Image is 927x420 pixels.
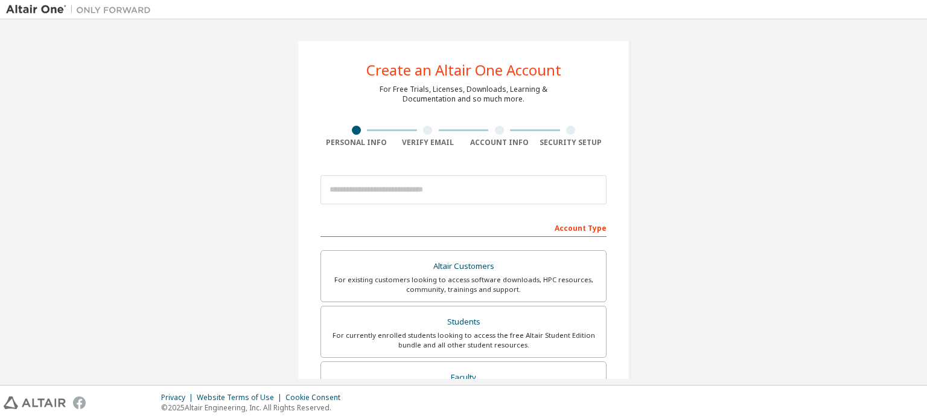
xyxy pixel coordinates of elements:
[392,138,464,147] div: Verify Email
[320,138,392,147] div: Personal Info
[197,393,285,402] div: Website Terms of Use
[535,138,607,147] div: Security Setup
[328,369,599,386] div: Faculty
[380,85,547,104] div: For Free Trials, Licenses, Downloads, Learning & Documentation and so much more.
[366,63,561,77] div: Create an Altair One Account
[328,275,599,294] div: For existing customers looking to access software downloads, HPC resources, community, trainings ...
[285,393,348,402] div: Cookie Consent
[463,138,535,147] div: Account Info
[161,402,348,413] p: © 2025 Altair Engineering, Inc. All Rights Reserved.
[6,4,157,16] img: Altair One
[73,396,86,409] img: facebook.svg
[328,331,599,350] div: For currently enrolled students looking to access the free Altair Student Edition bundle and all ...
[4,396,66,409] img: altair_logo.svg
[161,393,197,402] div: Privacy
[328,314,599,331] div: Students
[320,218,607,237] div: Account Type
[328,258,599,275] div: Altair Customers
